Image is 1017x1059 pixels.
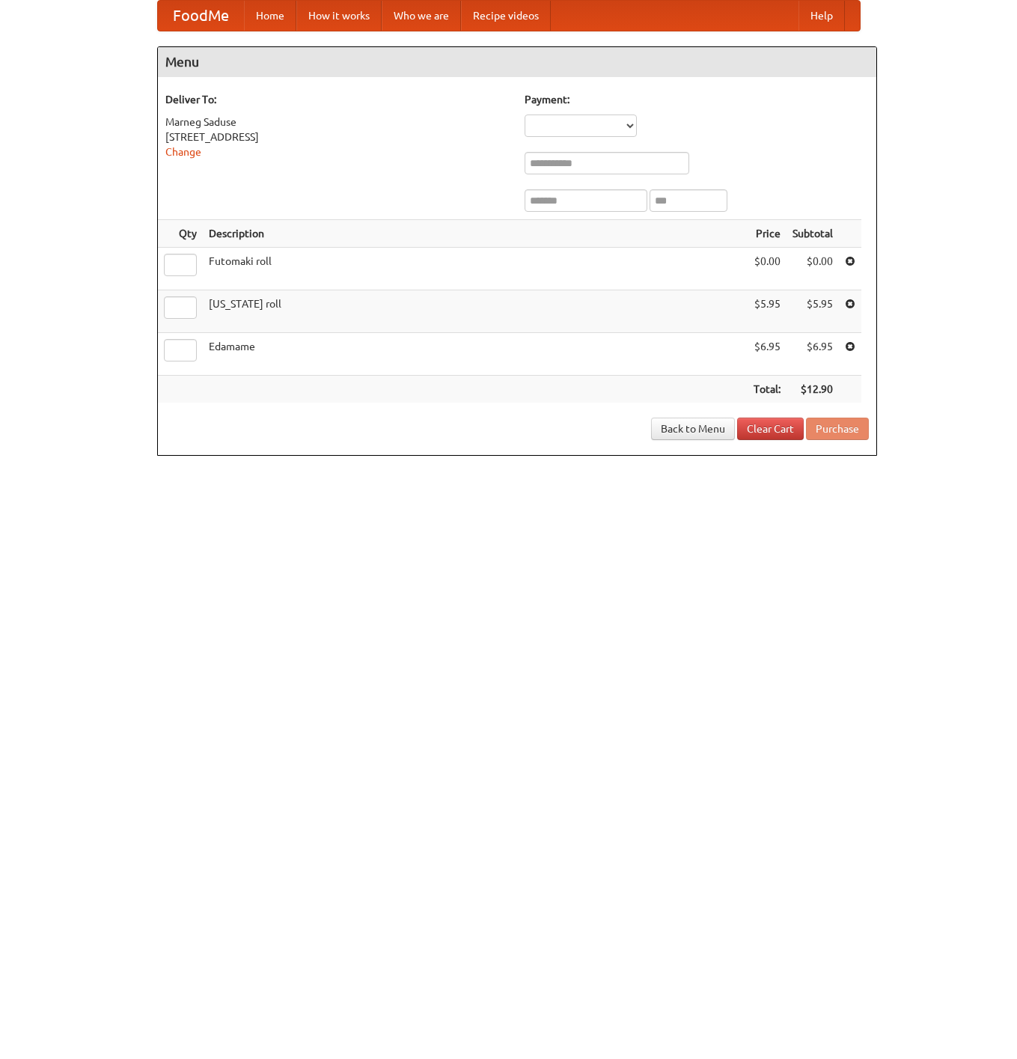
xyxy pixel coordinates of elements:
[748,220,787,248] th: Price
[461,1,551,31] a: Recipe videos
[787,220,839,248] th: Subtotal
[798,1,845,31] a: Help
[787,333,839,376] td: $6.95
[165,115,510,129] div: Marneg Saduse
[296,1,382,31] a: How it works
[165,92,510,107] h5: Deliver To:
[203,333,748,376] td: Edamame
[787,248,839,290] td: $0.00
[787,376,839,403] th: $12.90
[158,220,203,248] th: Qty
[244,1,296,31] a: Home
[158,47,876,77] h4: Menu
[203,248,748,290] td: Futomaki roll
[806,418,869,440] button: Purchase
[382,1,461,31] a: Who we are
[748,376,787,403] th: Total:
[748,333,787,376] td: $6.95
[737,418,804,440] a: Clear Cart
[165,129,510,144] div: [STREET_ADDRESS]
[651,418,735,440] a: Back to Menu
[525,92,869,107] h5: Payment:
[165,146,201,158] a: Change
[787,290,839,333] td: $5.95
[748,248,787,290] td: $0.00
[158,1,244,31] a: FoodMe
[748,290,787,333] td: $5.95
[203,290,748,333] td: [US_STATE] roll
[203,220,748,248] th: Description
